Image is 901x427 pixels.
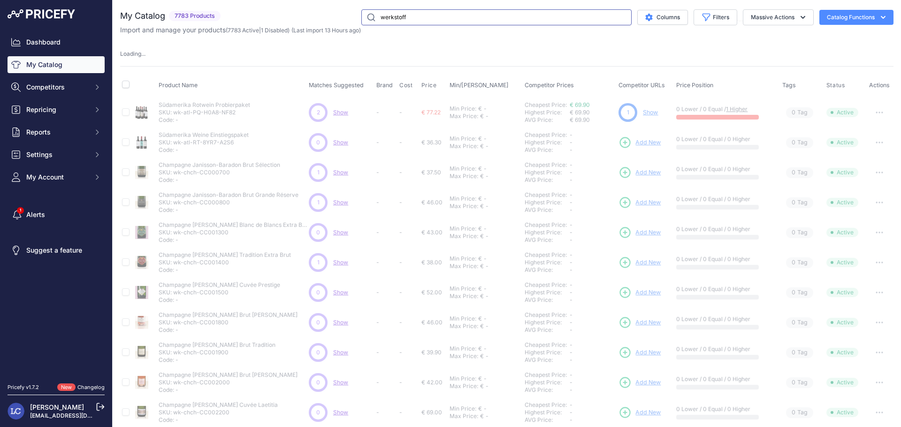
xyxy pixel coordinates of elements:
[480,112,484,120] div: €
[570,206,573,213] span: -
[618,166,661,179] a: Add New
[786,317,813,328] span: Tag
[484,112,489,120] div: -
[635,138,661,147] span: Add New
[376,259,396,266] p: -
[120,25,361,35] p: Import and manage your products
[159,326,298,334] p: Code: -
[484,322,489,330] div: -
[786,287,813,298] span: Tag
[826,198,858,207] span: Active
[159,341,275,349] p: Champagne [PERSON_NAME] Brut Tradition
[30,403,84,411] a: [PERSON_NAME]
[676,195,772,203] p: 0 Lower / 0 Equal / 0 Higher
[141,50,145,57] span: ...
[525,191,567,198] a: Cheapest Price:
[316,348,320,357] span: 0
[786,197,813,208] span: Tag
[570,229,573,236] span: -
[450,82,509,89] span: Min/[PERSON_NAME]
[26,172,88,182] span: My Account
[421,319,443,326] span: € 46.00
[450,172,478,180] div: Max Price:
[482,195,487,202] div: -
[480,172,484,180] div: €
[484,172,489,180] div: -
[376,289,396,296] p: -
[399,169,402,176] span: -
[159,82,198,89] span: Product Name
[570,281,573,288] span: -
[159,206,298,214] p: Code: -
[333,259,348,266] a: Show
[159,139,249,146] p: SKU: wk-atl-RT-8YR7-A2S6
[421,139,442,146] span: € 36.30
[159,199,298,206] p: SKU: wk-chch-CC000800
[525,311,567,318] a: Cheapest Price:
[484,202,489,210] div: -
[333,139,348,146] span: Show
[480,292,484,300] div: €
[333,289,348,296] span: Show
[316,138,320,147] span: 0
[333,319,348,326] span: Show
[480,262,484,270] div: €
[570,296,573,303] span: -
[826,228,858,237] span: Active
[792,228,795,237] span: 0
[618,256,661,269] a: Add New
[8,124,105,141] button: Reports
[525,221,567,228] a: Cheapest Price:
[826,288,858,297] span: Active
[570,131,573,138] span: -
[450,225,476,232] div: Min Price:
[484,142,489,150] div: -
[570,259,573,266] span: -
[399,259,402,266] span: -
[819,10,893,25] button: Catalog Functions
[376,139,396,146] p: -
[676,315,772,323] p: 0 Lower / 0 Equal / 0 Higher
[450,322,478,330] div: Max Price:
[635,228,661,237] span: Add New
[570,251,573,258] span: -
[826,138,858,147] span: Active
[525,131,567,138] a: Cheapest Price:
[570,101,590,108] a: € 69.90
[159,319,298,326] p: SKU: wk-chch-CC001800
[399,139,402,146] span: -
[618,82,665,89] span: Competitor URLs
[421,199,443,206] span: € 46.00
[570,349,573,356] span: -
[478,345,482,352] div: €
[316,318,320,327] span: 0
[8,242,105,259] a: Suggest a feature
[792,168,795,177] span: 0
[226,27,290,34] span: ( | )
[399,289,402,296] span: -
[421,289,442,296] span: € 52.00
[525,206,570,214] div: AVG Price:
[8,206,105,223] a: Alerts
[635,318,661,327] span: Add New
[317,258,320,267] span: 1
[792,258,795,267] span: 0
[26,150,88,159] span: Settings
[484,232,489,240] div: -
[159,356,275,364] p: Code: -
[792,288,795,297] span: 0
[570,139,573,146] span: -
[421,259,442,266] span: € 38.00
[570,116,615,124] div: € 69.90
[26,127,88,137] span: Reports
[159,221,309,229] p: Champagne [PERSON_NAME] Blanc de Blancs Extra Brut
[159,266,291,274] p: Code: -
[525,296,570,304] div: AVG Price:
[826,318,858,327] span: Active
[826,168,858,177] span: Active
[26,105,88,114] span: Repricing
[159,259,291,266] p: SKU: wk-chch-CC001400
[525,82,574,89] span: Competitor Prices
[317,108,320,117] span: 2
[635,198,661,207] span: Add New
